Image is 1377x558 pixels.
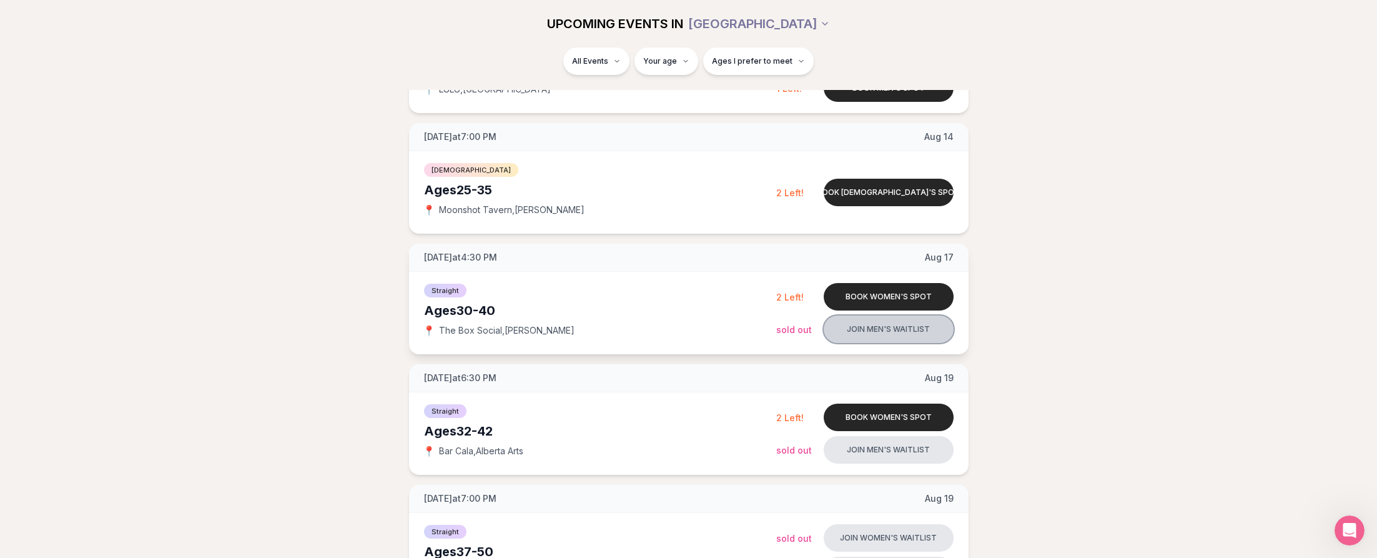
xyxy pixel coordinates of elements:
button: All Events [563,47,629,75]
button: Join women's waitlist [824,524,954,552]
div: Ages 32-42 [424,422,776,440]
span: Aug 19 [925,492,954,505]
span: [DATE] at 6:30 PM [424,372,496,384]
span: Bar Cala , Alberta Arts [439,445,523,457]
div: Ages 25-35 [424,181,776,199]
div: Ages 30-40 [424,302,776,319]
span: Aug 14 [924,131,954,143]
span: All Events [572,56,608,66]
iframe: Intercom live chat [1335,516,1365,546]
span: [DEMOGRAPHIC_DATA] [424,163,518,177]
button: Join men's waitlist [824,316,954,343]
button: [GEOGRAPHIC_DATA] [688,10,830,37]
button: Book women's spot [824,283,954,311]
span: The Box Social , [PERSON_NAME] [439,324,575,337]
button: Ages I prefer to meet [703,47,814,75]
button: Book [DEMOGRAPHIC_DATA]'s spot [824,179,954,206]
span: 2 Left! [776,412,804,423]
button: Book women's spot [824,404,954,431]
span: Ages I prefer to meet [712,56,792,66]
span: [DATE] at 7:00 PM [424,492,496,505]
span: Aug 17 [925,251,954,264]
span: 📍 [424,84,434,94]
span: 📍 [424,446,434,456]
span: UPCOMING EVENTS IN [547,15,683,32]
span: [DATE] at 4:30 PM [424,251,497,264]
span: Moonshot Tavern , [PERSON_NAME] [439,204,585,216]
span: Your age [643,56,677,66]
span: Sold Out [776,445,812,456]
span: Sold Out [776,324,812,335]
span: Sold Out [776,533,812,544]
span: [DATE] at 7:00 PM [424,131,496,143]
span: 📍 [424,326,434,336]
span: Straight [424,525,466,539]
button: Your age [634,47,698,75]
span: 📍 [424,205,434,215]
span: 2 Left! [776,187,804,198]
span: 2 Left! [776,292,804,302]
button: Join men's waitlist [824,436,954,464]
span: Straight [424,404,466,418]
span: Aug 19 [925,372,954,384]
span: Straight [424,284,466,297]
